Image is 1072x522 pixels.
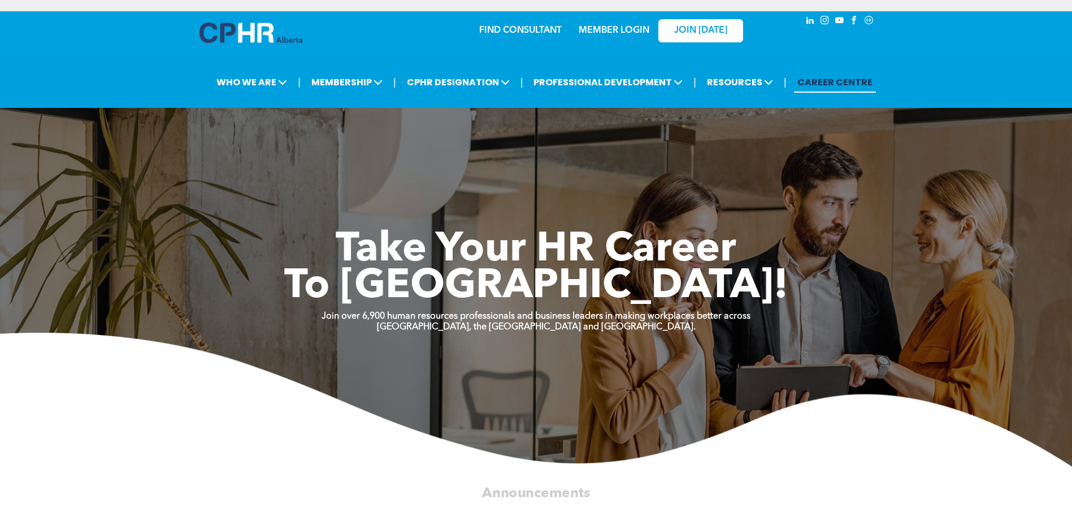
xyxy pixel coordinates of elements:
span: PROFESSIONAL DEVELOPMENT [530,72,686,93]
a: MEMBER LOGIN [579,26,649,35]
span: JOIN [DATE] [674,25,727,36]
li: | [393,71,396,94]
li: | [520,71,523,94]
a: FIND CONSULTANT [479,26,562,35]
a: CAREER CENTRE [794,72,876,93]
span: WHO WE ARE [213,72,290,93]
span: Announcements [482,486,590,500]
a: facebook [848,14,861,29]
span: MEMBERSHIP [308,72,386,93]
span: Take Your HR Career [336,230,736,271]
span: To [GEOGRAPHIC_DATA]! [284,267,788,307]
li: | [693,71,696,94]
a: Social network [863,14,875,29]
a: JOIN [DATE] [658,19,743,42]
a: linkedin [804,14,817,29]
span: CPHR DESIGNATION [403,72,513,93]
strong: Join over 6,900 human resources professionals and business leaders in making workplaces better ac... [322,312,750,321]
a: instagram [819,14,831,29]
span: RESOURCES [704,72,776,93]
a: youtube [834,14,846,29]
li: | [298,71,301,94]
li: | [784,71,787,94]
strong: [GEOGRAPHIC_DATA], the [GEOGRAPHIC_DATA] and [GEOGRAPHIC_DATA]. [377,323,696,332]
img: A blue and white logo for cp alberta [199,23,302,43]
